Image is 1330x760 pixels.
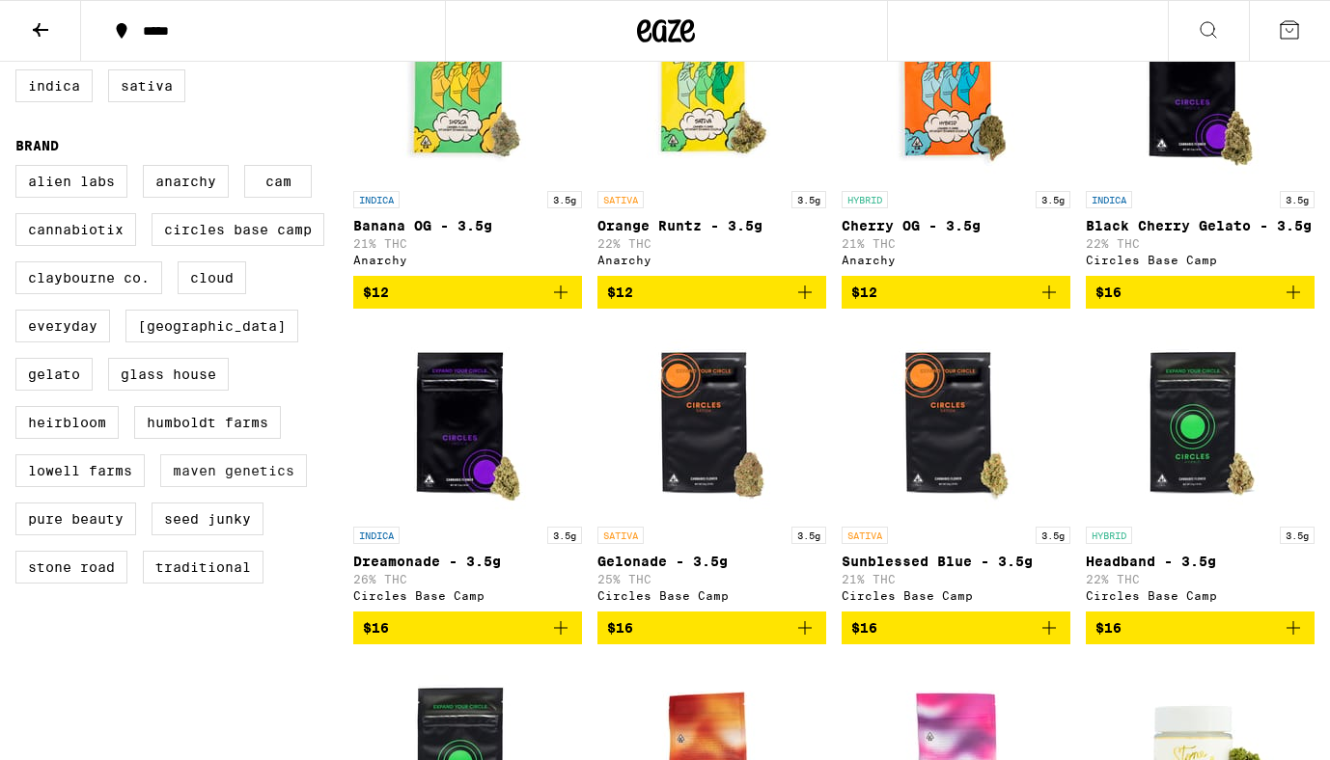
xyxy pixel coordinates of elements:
[791,527,826,544] p: 3.5g
[363,285,389,300] span: $12
[1086,191,1132,208] p: INDICA
[842,254,1070,266] div: Anarchy
[143,551,263,584] label: Traditional
[597,554,826,569] p: Gelonade - 3.5g
[15,165,127,198] label: Alien Labs
[1086,254,1315,266] div: Circles Base Camp
[353,611,582,644] button: Add to bag
[15,502,136,535] label: Pure Beauty
[363,620,389,636] span: $16
[607,285,633,300] span: $12
[125,310,298,342] label: [GEOGRAPHIC_DATA]
[178,261,246,294] label: Cloud
[353,324,582,611] a: Open page for Dreamonade - 3.5g from Circles Base Camp
[353,218,582,233] p: Banana OG - 3.5g
[353,276,582,309] button: Add to bag
[597,254,826,266] div: Anarchy
[1086,237,1315,250] p: 22% THC
[353,573,582,585] p: 26% THC
[372,324,565,517] img: Circles Base Camp - Dreamonade - 3.5g
[842,237,1070,250] p: 21% THC
[108,69,185,102] label: Sativa
[842,554,1070,569] p: Sunblessed Blue - 3.5g
[353,191,400,208] p: INDICA
[1086,554,1315,569] p: Headband - 3.5g
[1280,191,1315,208] p: 3.5g
[244,165,312,198] label: CAM
[108,358,229,391] label: Glass House
[842,218,1070,233] p: Cherry OG - 3.5g
[15,138,59,153] legend: Brand
[1036,527,1070,544] p: 3.5g
[1095,285,1122,300] span: $16
[851,285,877,300] span: $12
[1104,324,1297,517] img: Circles Base Camp - Headband - 3.5g
[15,358,93,391] label: Gelato
[160,454,307,487] label: Maven Genetics
[1280,527,1315,544] p: 3.5g
[547,191,582,208] p: 3.5g
[842,611,1070,644] button: Add to bag
[597,589,826,602] div: Circles Base Camp
[1086,218,1315,233] p: Black Cherry Gelato - 3.5g
[1086,527,1132,544] p: HYBRID
[597,218,826,233] p: Orange Runtz - 3.5g
[15,69,93,102] label: Indica
[12,14,139,29] span: Hi. Need any help?
[791,191,826,208] p: 3.5g
[1086,611,1315,644] button: Add to bag
[1086,276,1315,309] button: Add to bag
[597,237,826,250] p: 22% THC
[597,276,826,309] button: Add to bag
[1086,324,1315,611] a: Open page for Headband - 3.5g from Circles Base Camp
[15,310,110,342] label: Everyday
[597,611,826,644] button: Add to bag
[353,254,582,266] div: Anarchy
[15,406,119,439] label: Heirbloom
[860,324,1053,517] img: Circles Base Camp - Sunblessed Blue - 3.5g
[842,573,1070,585] p: 21% THC
[353,237,582,250] p: 21% THC
[15,213,136,246] label: Cannabiotix
[851,620,877,636] span: $16
[842,324,1070,611] a: Open page for Sunblessed Blue - 3.5g from Circles Base Camp
[597,573,826,585] p: 25% THC
[842,191,888,208] p: HYBRID
[1086,573,1315,585] p: 22% THC
[353,554,582,569] p: Dreamonade - 3.5g
[842,527,888,544] p: SATIVA
[1095,620,1122,636] span: $16
[152,502,263,535] label: Seed Junky
[597,191,644,208] p: SATIVA
[353,527,400,544] p: INDICA
[353,589,582,602] div: Circles Base Camp
[547,527,582,544] p: 3.5g
[1086,589,1315,602] div: Circles Base Camp
[842,589,1070,602] div: Circles Base Camp
[15,454,145,487] label: Lowell Farms
[152,213,324,246] label: Circles Base Camp
[134,406,281,439] label: Humboldt Farms
[15,261,162,294] label: Claybourne Co.
[597,324,826,611] a: Open page for Gelonade - 3.5g from Circles Base Camp
[143,165,229,198] label: Anarchy
[1036,191,1070,208] p: 3.5g
[607,620,633,636] span: $16
[15,551,127,584] label: Stone Road
[842,276,1070,309] button: Add to bag
[616,324,809,517] img: Circles Base Camp - Gelonade - 3.5g
[597,527,644,544] p: SATIVA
